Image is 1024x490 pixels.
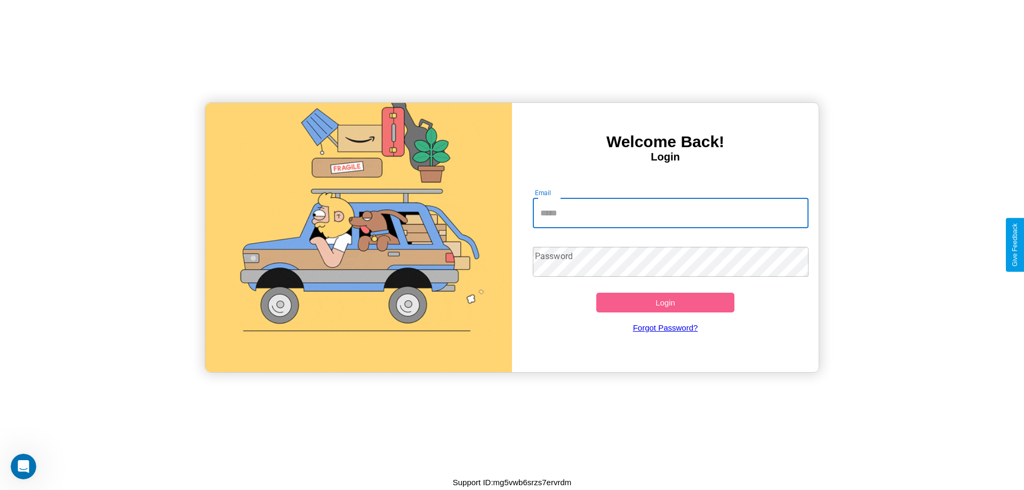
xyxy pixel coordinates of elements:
button: Login [596,293,734,312]
label: Email [535,188,551,197]
h3: Welcome Back! [512,133,819,151]
img: gif [205,103,512,372]
h4: Login [512,151,819,163]
div: Give Feedback [1011,223,1019,267]
p: Support ID: mg5vwb6srzs7ervrdm [453,475,572,489]
iframe: Intercom live chat [11,454,36,479]
a: Forgot Password? [527,312,804,343]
